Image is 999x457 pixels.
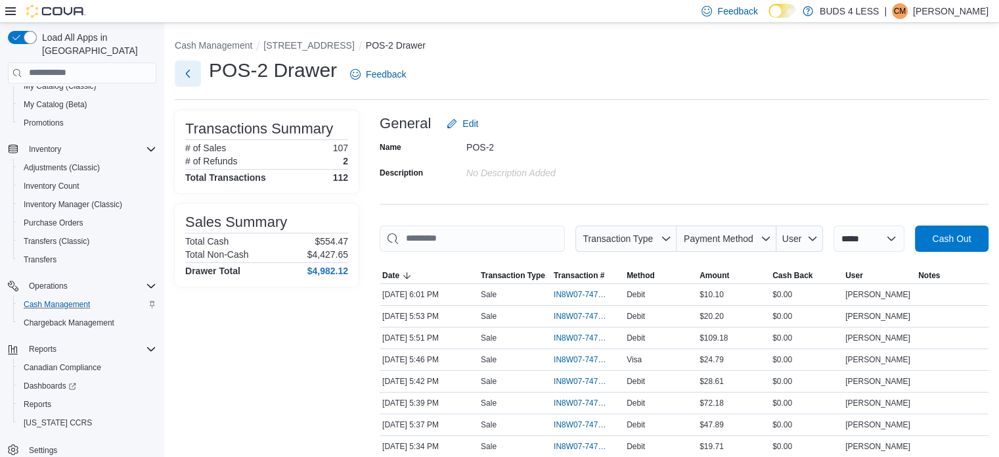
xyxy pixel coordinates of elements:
[24,278,156,294] span: Operations
[627,333,645,343] span: Debit
[481,441,497,452] p: Sale
[717,5,757,18] span: Feedback
[699,270,729,281] span: Amount
[380,142,401,153] label: Name
[18,97,93,112] a: My Catalog (Beta)
[3,140,162,158] button: Inventory
[24,254,56,265] span: Transfers
[18,178,85,194] a: Inventory Count
[185,266,240,276] h4: Drawer Total
[333,172,348,183] h4: 112
[627,311,645,322] span: Debit
[18,178,156,194] span: Inventory Count
[481,420,497,430] p: Sale
[343,156,348,166] p: 2
[380,308,478,324] div: [DATE] 5:53 PM
[677,226,776,252] button: Payment Method
[554,270,604,281] span: Transaction #
[18,215,156,231] span: Purchase Orders
[684,233,753,244] span: Payment Method
[481,311,497,322] p: Sale
[554,376,608,387] span: IN8W07-747722
[13,95,162,114] button: My Catalog (Beta)
[575,226,677,252] button: Transaction Type
[18,397,56,412] a: Reports
[24,418,92,428] span: [US_STATE] CCRS
[13,358,162,377] button: Canadian Compliance
[699,333,728,343] span: $109.18
[770,439,843,454] div: $0.00
[380,226,565,252] input: This is a search bar. As you type, the results lower in the page will automatically filter.
[18,360,106,375] a: Canadian Compliance
[583,233,653,244] span: Transaction Type
[918,270,940,281] span: Notes
[699,420,724,430] span: $47.89
[380,330,478,346] div: [DATE] 5:51 PM
[624,268,697,283] button: Method
[554,441,608,452] span: IN8W07-747710
[554,330,621,346] button: IN8W07-747739
[18,160,156,176] span: Adjustments (Classic)
[13,177,162,195] button: Inventory Count
[185,249,249,260] h6: Total Non-Cash
[782,233,802,244] span: User
[627,270,655,281] span: Method
[24,299,90,310] span: Cash Management
[481,398,497,408] p: Sale
[13,114,162,132] button: Promotions
[18,297,95,312] a: Cash Management
[380,116,431,132] h3: General
[18,378,81,394] a: Dashboards
[18,215,89,231] a: Purchase Orders
[845,270,863,281] span: User
[13,414,162,432] button: [US_STATE] CCRS
[845,398,910,408] span: [PERSON_NAME]
[24,118,64,128] span: Promotions
[18,397,156,412] span: Reports
[18,315,156,331] span: Chargeback Management
[768,4,796,18] input: Dark Mode
[380,373,478,389] div: [DATE] 5:42 PM
[37,31,156,57] span: Load All Apps in [GEOGRAPHIC_DATA]
[380,352,478,368] div: [DATE] 5:46 PM
[699,311,724,322] span: $20.20
[699,441,724,452] span: $19.71
[24,99,87,110] span: My Catalog (Beta)
[29,445,57,456] span: Settings
[932,232,971,245] span: Cash Out
[18,115,156,131] span: Promotions
[263,40,354,51] button: [STREET_ADDRESS]
[913,3,988,19] p: [PERSON_NAME]
[175,39,988,55] nav: An example of EuiBreadcrumbs
[24,318,114,328] span: Chargeback Management
[185,214,287,230] h3: Sales Summary
[13,214,162,232] button: Purchase Orders
[845,333,910,343] span: [PERSON_NAME]
[24,162,100,173] span: Adjustments (Classic)
[26,5,85,18] img: Cova
[18,378,156,394] span: Dashboards
[13,377,162,395] a: Dashboards
[380,287,478,302] div: [DATE] 6:01 PM
[3,277,162,295] button: Operations
[185,143,226,153] h6: # of Sales
[18,297,156,312] span: Cash Management
[770,417,843,433] div: $0.00
[18,233,95,249] a: Transfers (Classic)
[554,420,608,430] span: IN8W07-747714
[627,354,642,365] span: Visa
[18,78,156,94] span: My Catalog (Classic)
[699,376,724,387] span: $28.61
[481,289,497,300] p: Sale
[770,308,843,324] div: $0.00
[366,40,426,51] button: POS-2 Drawer
[18,315,120,331] a: Chargeback Management
[315,236,348,247] p: $554.47
[24,362,101,373] span: Canadian Compliance
[382,270,399,281] span: Date
[18,360,156,375] span: Canadian Compliance
[24,181,79,191] span: Inventory Count
[627,398,645,408] span: Debit
[24,141,156,157] span: Inventory
[13,395,162,414] button: Reports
